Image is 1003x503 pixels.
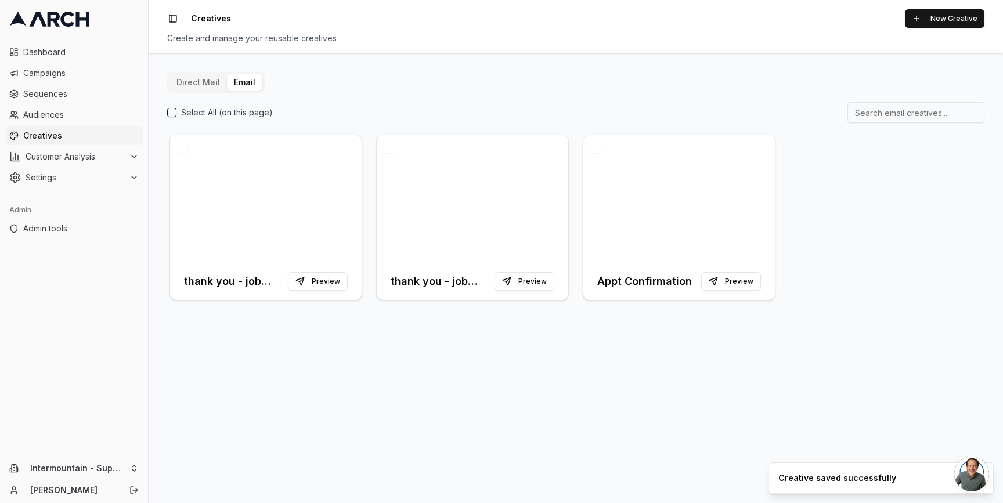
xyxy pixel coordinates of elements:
[5,201,143,219] div: Admin
[191,13,231,24] nav: breadcrumb
[23,223,139,234] span: Admin tools
[26,151,125,162] span: Customer Analysis
[23,88,139,100] span: Sequences
[5,459,143,477] button: Intermountain - Superior Water & Air
[23,67,139,79] span: Campaigns
[169,74,227,91] button: Direct Mail
[597,273,692,290] h3: Appt Confirmation
[227,74,262,91] button: Email
[495,272,554,291] button: Preview
[167,32,984,44] div: Create and manage your reusable creatives
[5,106,143,124] a: Audiences
[5,147,143,166] button: Customer Analysis
[5,219,143,238] a: Admin tools
[191,13,231,24] span: Creatives
[391,273,490,290] h3: thank you - job booked
[5,64,143,82] a: Campaigns
[5,168,143,187] button: Settings
[26,172,125,183] span: Settings
[5,126,143,145] a: Creatives
[5,43,143,61] a: Dashboard
[23,46,139,58] span: Dashboard
[778,472,896,484] div: Creative saved successfully
[847,102,984,123] input: Search email creatives...
[288,272,348,291] button: Preview
[30,484,117,496] a: [PERSON_NAME]
[184,273,283,290] h3: thank you - job completed
[126,482,142,498] button: Log out
[701,272,761,291] button: Preview
[5,85,143,103] a: Sequences
[30,463,125,473] span: Intermountain - Superior Water & Air
[23,109,139,121] span: Audiences
[954,457,989,491] a: Open chat
[181,107,273,118] label: Select All (on this page)
[905,9,984,28] button: New Creative
[23,130,139,142] span: Creatives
